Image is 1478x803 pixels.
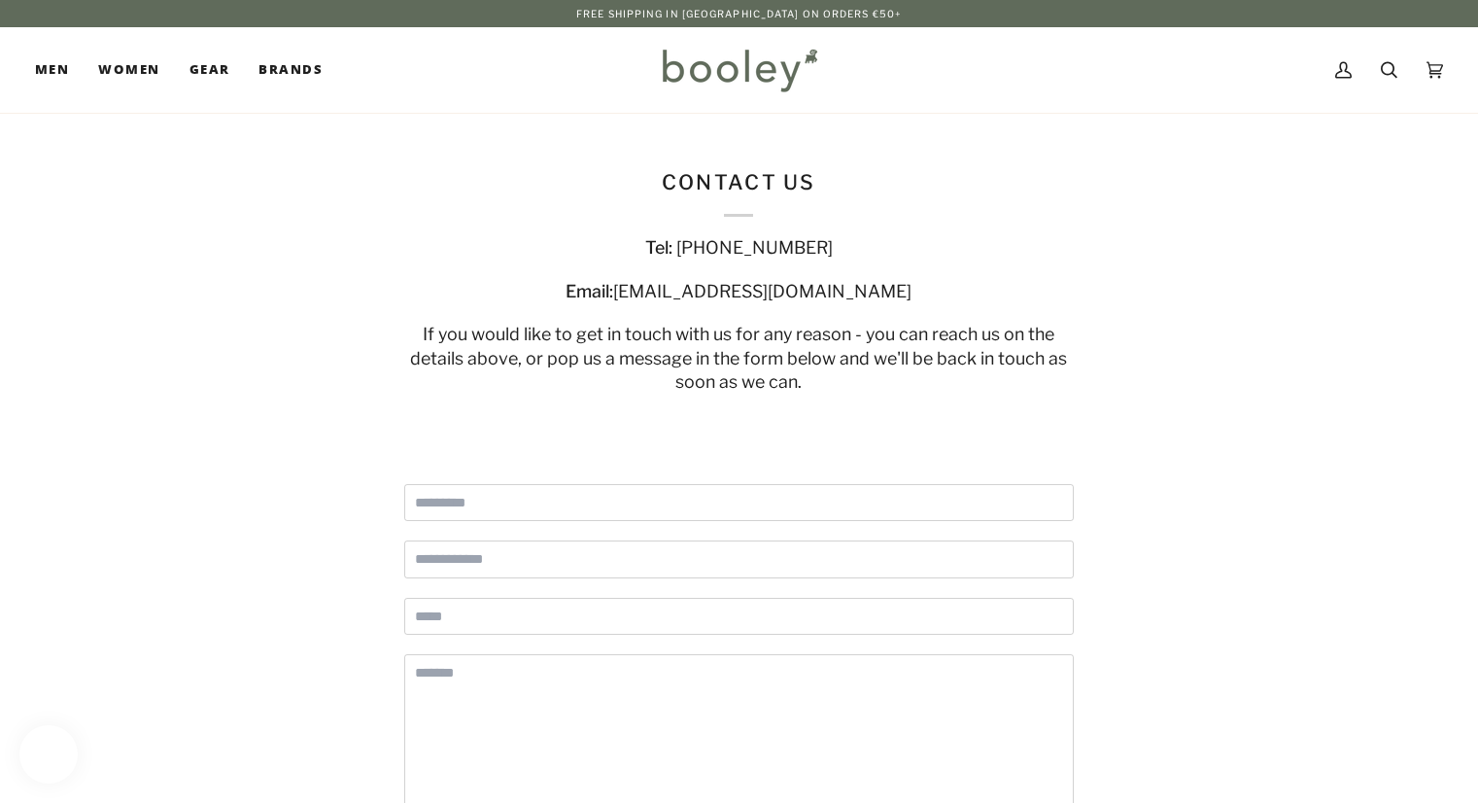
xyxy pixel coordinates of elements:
[576,6,902,21] p: Free Shipping in [GEOGRAPHIC_DATA] on Orders €50+
[654,42,824,98] img: Booley
[35,27,84,113] a: Men
[175,27,245,113] a: Gear
[19,725,78,784] iframe: Button to open loyalty program pop-up
[98,60,159,80] span: Women
[645,237,672,258] strong: Tel:
[258,60,323,80] span: Brands
[614,280,912,300] span: [EMAIL_ADDRESS][DOMAIN_NAME]
[84,27,174,113] a: Women
[244,27,337,113] a: Brands
[404,169,1074,217] p: Contact Us
[411,324,1068,392] span: If you would like to get in touch with us for any reason - you can reach us on the details above,...
[404,236,1074,261] div: [PHONE_NUMBER]
[35,60,69,80] span: Men
[189,60,230,80] span: Gear
[567,280,614,300] strong: Email:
